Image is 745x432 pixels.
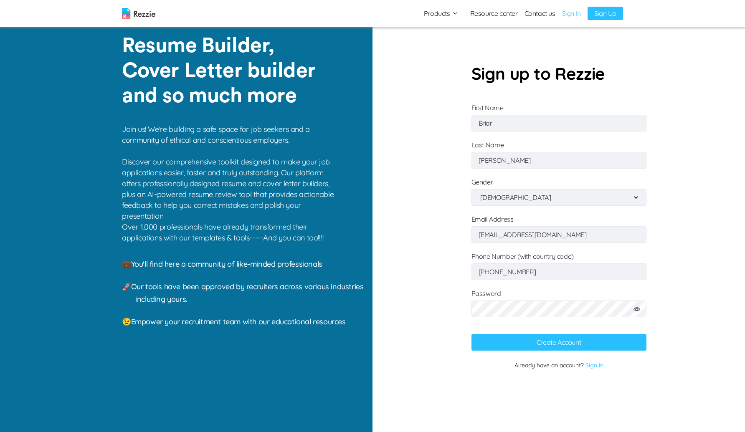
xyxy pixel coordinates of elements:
p: Sign up to Rezzie [471,61,646,86]
input: Password [471,301,646,317]
p: Join us! We're building a safe space for job seekers and a community of ethical and conscientious... [122,124,340,222]
input: First Name [471,115,646,131]
img: logo [122,8,155,19]
button: Products [424,8,459,18]
a: Resource center [470,8,518,18]
input: Email Address [471,226,646,243]
label: First Name [471,104,646,127]
label: Gender [471,178,493,186]
label: Email Address [471,215,646,239]
a: Sign in [584,361,603,369]
a: Sign Up [588,7,623,20]
span: 🚀 Our tools have been approved by recruiters across various industries including yours. [122,282,363,304]
label: Phone Number (with country code) [471,252,646,276]
p: Resume Builder, Cover Letter builder and so much more [122,33,330,109]
p: Over 1,000 professionals have already transformed their applications with our templates & tools--... [122,222,340,243]
p: Already have an account? [471,359,646,371]
label: Last Name [471,141,646,164]
input: Last Name [471,152,646,169]
button: Create Account [471,334,646,351]
a: Sign In [562,8,581,18]
span: 💼 You'll find here a community of like-minded professionals [122,259,322,269]
label: Password [471,289,646,326]
input: Phone Number (with country code) [471,263,646,280]
span: 😉 Empower your recruitment team with our educational resources [122,317,346,326]
a: Contact us [525,8,555,18]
